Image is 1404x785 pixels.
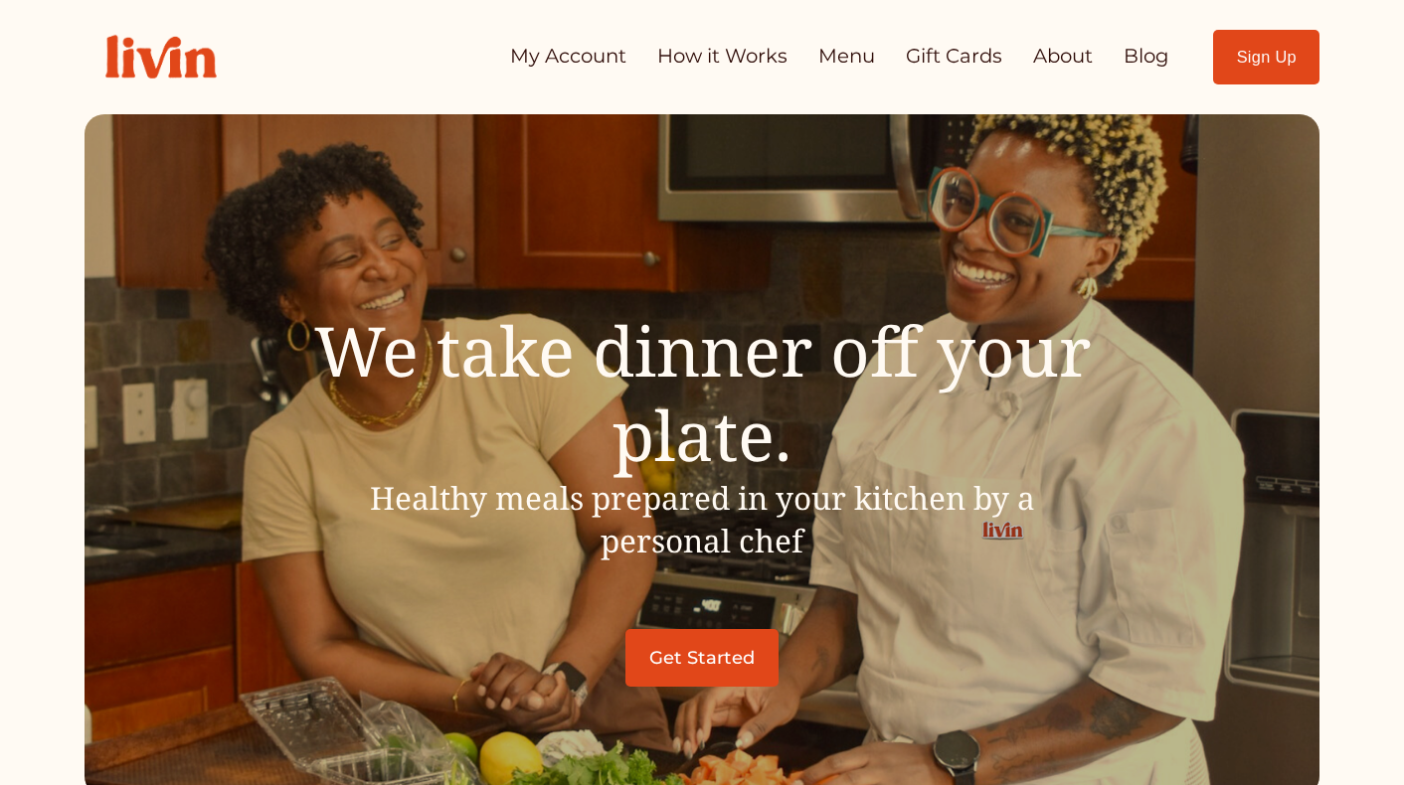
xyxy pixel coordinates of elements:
[1213,30,1319,84] a: Sign Up
[625,629,779,687] a: Get Started
[510,37,626,76] a: My Account
[1033,37,1093,76] a: About
[314,303,1109,481] span: We take dinner off your plate.
[85,14,238,99] img: Livin
[818,37,875,76] a: Menu
[1124,37,1168,76] a: Blog
[657,37,788,76] a: How it Works
[906,37,1002,76] a: Gift Cards
[370,476,1035,561] span: Healthy meals prepared in your kitchen by a personal chef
